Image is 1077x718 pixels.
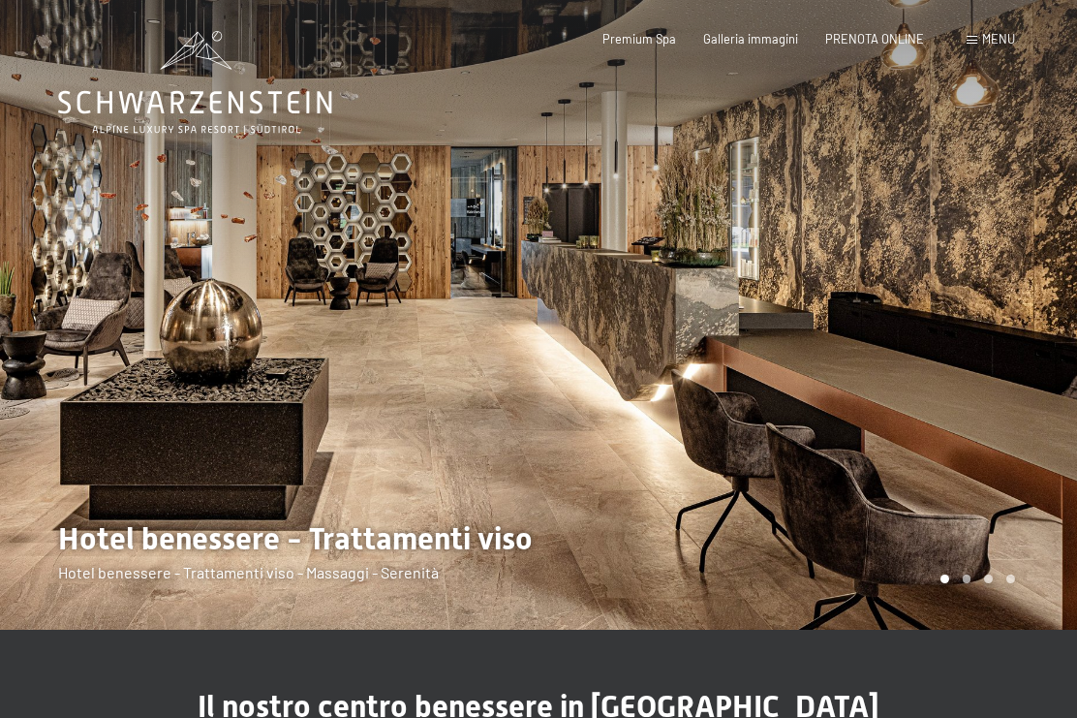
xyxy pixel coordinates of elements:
[825,31,924,47] a: PRENOTA ONLINE
[934,575,1015,583] div: Carousel Pagination
[982,31,1015,47] span: Menu
[703,31,798,47] a: Galleria immagini
[984,575,993,583] div: Carousel Page 3
[940,575,949,583] div: Carousel Page 1 (Current Slide)
[963,575,971,583] div: Carousel Page 2
[1006,575,1015,583] div: Carousel Page 4
[602,31,676,47] a: Premium Spa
